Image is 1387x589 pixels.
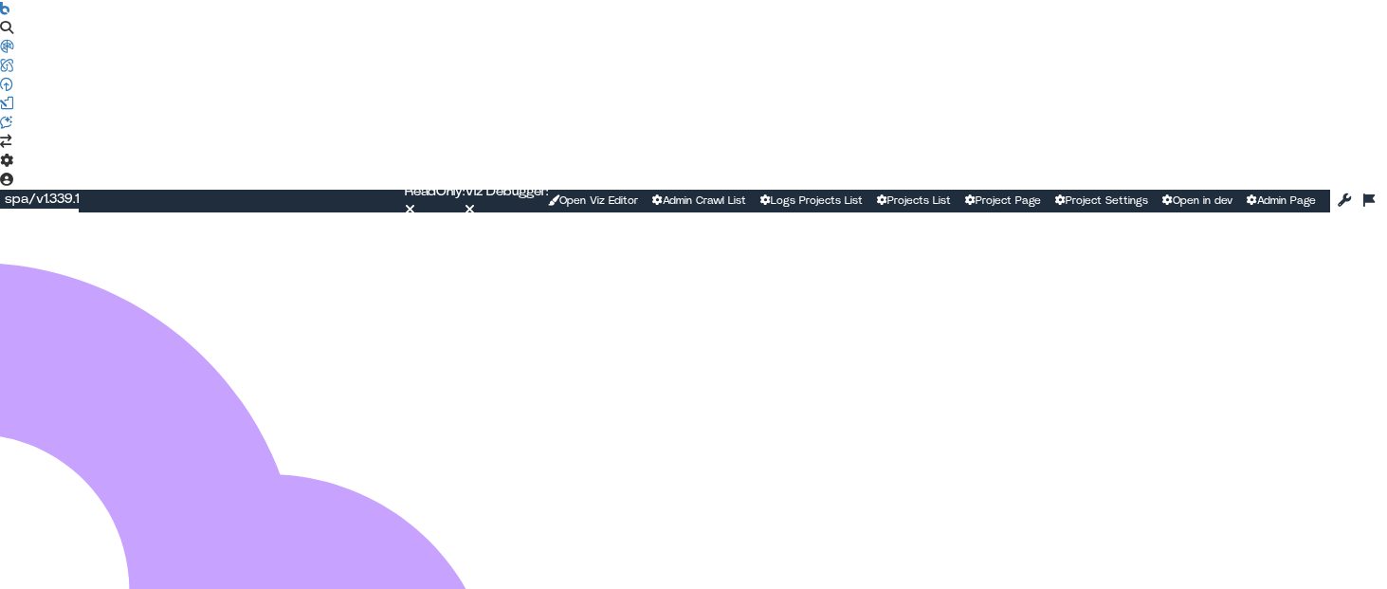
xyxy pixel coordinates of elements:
a: Projects List [877,193,951,209]
a: Open in dev [1162,193,1232,209]
span: Logs Projects List [771,195,863,206]
a: Open Viz Editor [548,193,638,209]
a: Logs Projects List [760,193,863,209]
a: Admin Page [1247,193,1316,209]
span: Project Settings [1066,195,1148,206]
a: Admin Crawl List [652,193,746,209]
span: Admin Crawl List [663,195,746,206]
div: ReadOnly: [405,182,465,201]
a: Project Page [965,193,1041,209]
span: Projects List [887,195,951,206]
span: Admin Page [1257,195,1316,206]
span: Open Viz Editor [559,195,638,206]
a: Project Settings [1055,193,1148,209]
span: Project Page [976,195,1041,206]
span: Open in dev [1173,195,1232,206]
div: Viz Debugger: [465,182,548,201]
